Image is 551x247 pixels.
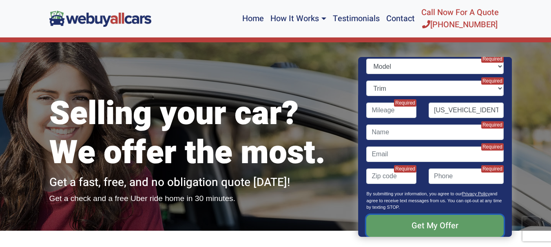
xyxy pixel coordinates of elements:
[49,11,151,26] img: We Buy All Cars in NJ logo
[481,165,504,173] span: Required
[481,77,504,85] span: Required
[429,168,504,184] input: Phone
[429,103,504,118] input: VIN (optional)
[418,3,502,34] a: Call Now For A Quote[PHONE_NUMBER]
[481,143,504,151] span: Required
[481,121,504,129] span: Required
[462,191,490,196] a: Privacy Policy
[367,190,504,215] p: By submitting your information, you agree to our and agree to receive text messages from us. You ...
[49,94,347,173] h1: Selling your car? We offer the most.
[367,103,417,118] input: Mileage
[239,3,267,34] a: Home
[49,176,347,190] h2: Get a fast, free, and no obligation quote [DATE]!
[367,168,417,184] input: Zip code
[383,3,418,34] a: Contact
[367,125,504,140] input: Name
[394,99,416,107] span: Required
[267,3,329,34] a: How It Works
[330,3,383,34] a: Testimonials
[49,193,347,205] p: Get a check and a free Uber ride home in 30 minutes.
[367,215,504,237] input: Get My Offer
[367,146,504,162] input: Email
[481,55,504,63] span: Required
[394,165,416,173] span: Required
